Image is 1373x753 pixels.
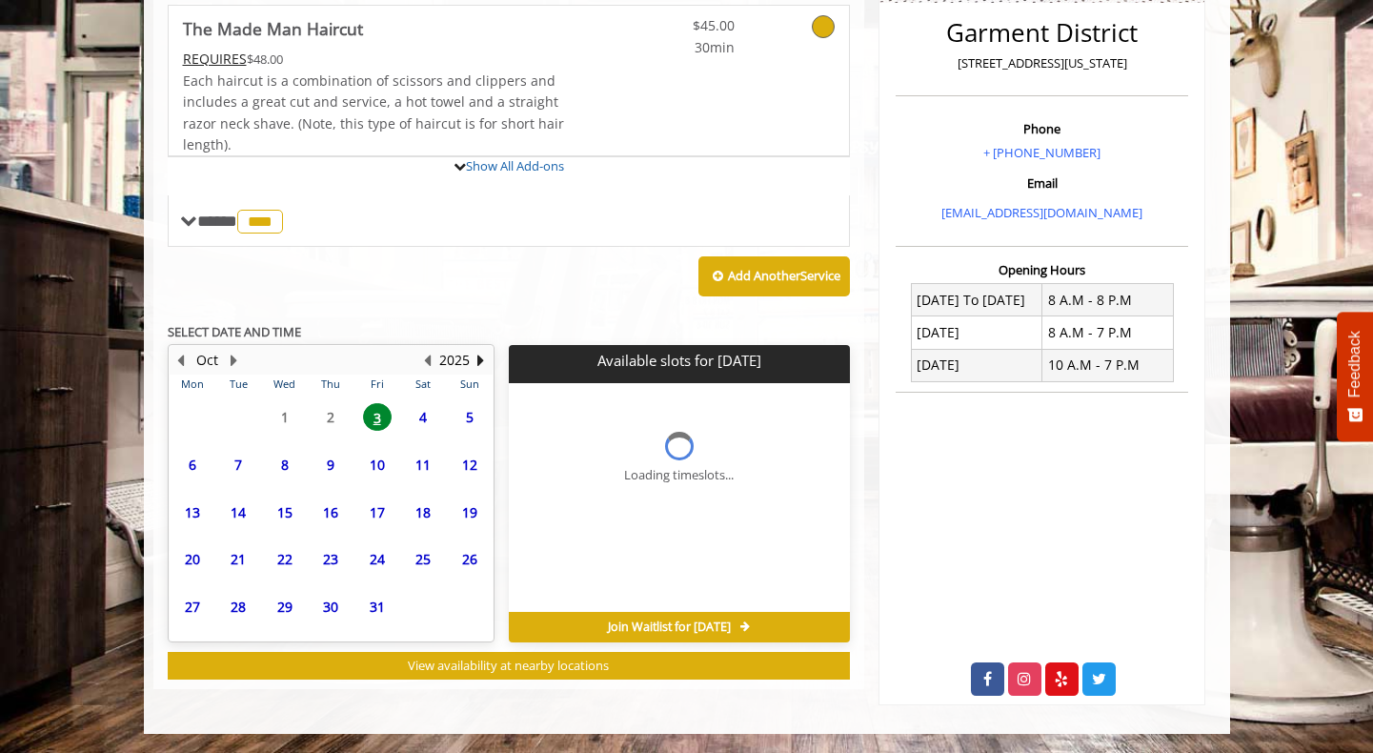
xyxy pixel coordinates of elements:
td: Select day29 [261,583,307,631]
span: 26 [455,545,484,573]
td: Select day31 [353,583,399,631]
button: Next Month [227,350,242,371]
td: Select day26 [446,536,493,583]
td: Select day5 [446,394,493,441]
span: Feedback [1346,331,1363,397]
button: Previous Year [420,350,435,371]
span: View availability at nearby locations [408,657,609,674]
th: Mon [170,375,215,394]
b: The Made Man Haircut [183,15,363,42]
button: Feedback - Show survey [1337,312,1373,441]
span: 22 [271,545,299,573]
td: Select day23 [308,536,353,583]
th: Thu [308,375,353,394]
span: 14 [224,499,252,526]
span: 10 [363,451,392,478]
td: Select day13 [170,488,215,536]
td: Select day4 [400,394,446,441]
td: Select day25 [400,536,446,583]
div: The Made Man Haircut Add-onS [168,155,851,157]
span: 16 [316,499,345,526]
span: 29 [271,593,299,621]
td: 8 A.M - 7 P.M [1042,316,1174,349]
span: 3 [363,403,392,431]
b: Add Another Service [728,267,840,284]
span: $45.00 [622,15,735,36]
span: 13 [178,499,207,526]
span: 21 [224,545,252,573]
td: Select day3 [353,394,399,441]
span: Each haircut is a combination of scissors and clippers and includes a great cut and service, a ho... [183,71,564,153]
span: 4 [409,403,437,431]
td: Select day20 [170,536,215,583]
span: 11 [409,451,437,478]
button: View availability at nearby locations [168,652,851,680]
span: 30min [622,37,735,58]
span: 23 [316,545,345,573]
button: Previous Month [173,350,189,371]
td: Select day8 [261,441,307,489]
span: 31 [363,593,392,621]
span: 6 [178,451,207,478]
td: [DATE] [911,349,1042,381]
td: Select day7 [215,441,261,489]
td: Select day30 [308,583,353,631]
th: Fri [353,375,399,394]
p: [STREET_ADDRESS][US_STATE] [900,53,1183,73]
td: Select day12 [446,441,493,489]
button: Add AnotherService [698,256,850,296]
span: 5 [455,403,484,431]
td: 8 A.M - 8 P.M [1042,284,1174,316]
th: Wed [261,375,307,394]
span: 17 [363,499,392,526]
span: 20 [178,545,207,573]
h3: Email [900,176,1183,190]
span: 9 [316,451,345,478]
div: Loading timeslots... [624,465,734,485]
span: 27 [178,593,207,621]
td: Select day9 [308,441,353,489]
td: Select day17 [353,488,399,536]
span: 30 [316,593,345,621]
a: Show All Add-ons [466,157,564,174]
span: 19 [455,499,484,526]
a: + [PHONE_NUMBER] [983,144,1100,161]
td: [DATE] [911,316,1042,349]
td: Select day16 [308,488,353,536]
td: Select day27 [170,583,215,631]
td: Select day21 [215,536,261,583]
th: Tue [215,375,261,394]
td: 10 A.M - 7 P.M [1042,349,1174,381]
td: Select day22 [261,536,307,583]
div: $48.00 [183,49,566,70]
th: Sun [446,375,493,394]
span: 8 [271,451,299,478]
span: 25 [409,545,437,573]
td: Select day6 [170,441,215,489]
p: Available slots for [DATE] [516,353,842,369]
a: [EMAIL_ADDRESS][DOMAIN_NAME] [941,204,1142,221]
span: 7 [224,451,252,478]
span: 24 [363,545,392,573]
button: Oct [196,350,218,371]
td: Select day19 [446,488,493,536]
button: Next Year [474,350,489,371]
span: Join Waitlist for [DATE] [608,620,731,635]
b: SELECT DATE AND TIME [168,323,301,340]
span: 12 [455,451,484,478]
span: 18 [409,499,437,526]
td: Select day24 [353,536,399,583]
td: [DATE] To [DATE] [911,284,1042,316]
span: This service needs some Advance to be paid before we block your appointment [183,50,247,68]
h2: Garment District [900,19,1183,47]
h3: Phone [900,122,1183,135]
th: Sat [400,375,446,394]
button: 2025 [439,350,470,371]
span: 28 [224,593,252,621]
td: Select day18 [400,488,446,536]
span: 15 [271,499,299,526]
td: Select day10 [353,441,399,489]
td: Select day15 [261,488,307,536]
td: Select day14 [215,488,261,536]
